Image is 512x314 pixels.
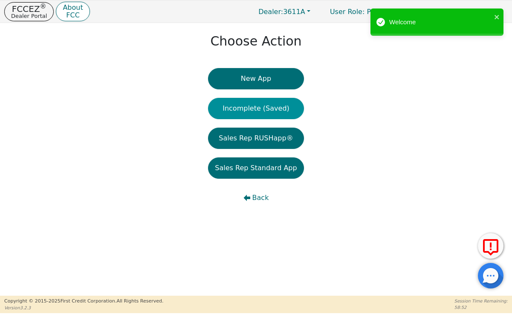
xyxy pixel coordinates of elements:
button: AboutFCC [56,2,90,22]
div: Welcome [389,17,492,27]
h1: Choose Action [210,34,301,49]
span: Back [252,193,269,203]
button: Back [208,187,304,208]
button: close [494,12,500,22]
button: Incomplete (Saved) [208,98,304,119]
p: Dealer Portal [11,13,47,19]
button: FCCEZ®Dealer Portal [4,2,54,21]
span: Dealer: [258,8,283,16]
button: Sales Rep Standard App [208,157,304,179]
p: Copyright © 2015- 2025 First Credit Corporation. [4,298,163,305]
p: Session Time Remaining: [454,298,508,304]
span: 3611A [258,8,305,16]
p: FCCEZ [11,5,47,13]
a: User Role: Primary [321,3,402,20]
button: New App [208,68,304,89]
p: FCC [63,12,83,19]
button: 3611A:[PERSON_NAME] [404,5,508,18]
button: Sales Rep RUSHapp® [208,128,304,149]
p: About [63,4,83,11]
span: All Rights Reserved. [116,298,163,304]
span: User Role : [330,8,364,16]
p: Version 3.2.3 [4,305,163,311]
button: Report Error to FCC [478,233,503,259]
sup: ® [40,3,46,10]
p: Primary [321,3,402,20]
p: 58:52 [454,304,508,311]
button: Dealer:3611A [249,5,319,18]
